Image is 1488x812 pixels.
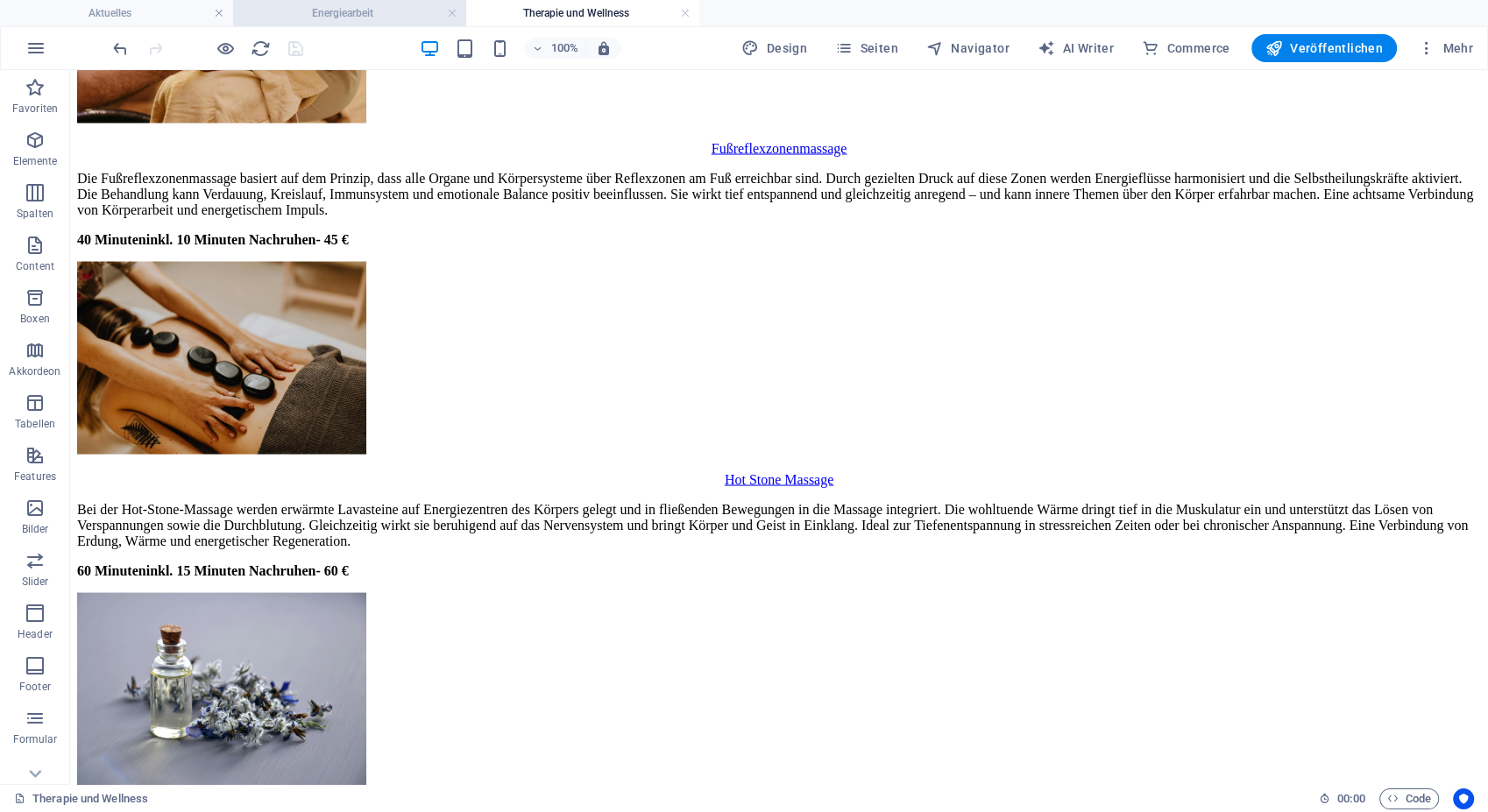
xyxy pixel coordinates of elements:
span: Mehr [1418,39,1473,57]
p: Tabellen [15,417,55,431]
button: 100% [524,38,586,59]
button: Veröffentlichen [1251,34,1397,62]
p: Content [16,259,54,273]
p: Favoriten [12,102,58,116]
span: Navigator [926,39,1010,57]
button: Seiten [828,34,905,62]
h4: Energiearbeit [233,4,466,23]
button: AI Writer [1031,34,1121,62]
p: Akkordeon [9,364,60,378]
h4: Therapie und Wellness [466,4,699,23]
span: AI Writer [1038,39,1114,57]
h6: Session-Zeit [1319,788,1365,809]
button: undo [110,38,131,59]
button: reload [250,38,271,59]
a: Klick, um Auswahl aufzuheben. Doppelklick öffnet Seitenverwaltung [14,788,148,809]
p: Footer [19,680,51,694]
p: Features [14,470,56,484]
button: Design [734,34,814,62]
span: Commerce [1142,39,1230,57]
span: Veröffentlichen [1265,39,1383,57]
span: : [1350,792,1352,805]
button: Commerce [1135,34,1237,62]
p: Header [18,627,53,641]
button: Usercentrics [1453,788,1474,809]
button: Klicke hier, um den Vorschau-Modus zu verlassen [215,38,236,59]
i: Bei Größenänderung Zoomstufe automatisch an das gewählte Gerät anpassen. [596,40,612,56]
p: Slider [22,575,49,589]
div: Design (Strg+Alt+Y) [734,34,814,62]
span: Design [741,39,807,57]
p: Boxen [20,312,50,326]
button: Code [1379,788,1439,809]
h6: 100% [550,38,578,59]
p: Elemente [13,154,58,168]
p: Spalten [17,207,53,221]
span: 00 00 [1337,788,1364,809]
i: Rückgängig: Text ändern (Strg+Z) [110,39,131,59]
span: Seiten [835,39,898,57]
p: Formular [13,732,58,746]
i: Seite neu laden [251,39,271,59]
p: Bilder [22,522,49,536]
button: Navigator [919,34,1017,62]
span: Code [1387,788,1431,809]
button: Mehr [1411,34,1480,62]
